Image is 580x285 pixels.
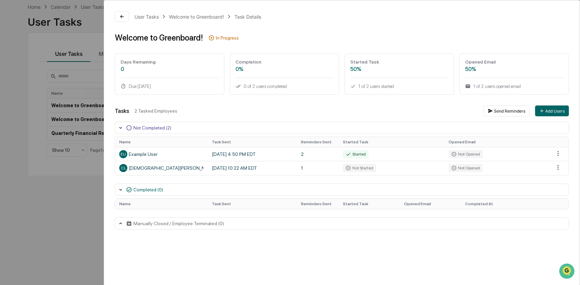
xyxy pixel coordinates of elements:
div: 50% [350,66,448,72]
th: Name [115,137,208,147]
div: Not Completed (2) [133,125,171,130]
th: Task Sent [208,137,297,147]
a: Powered byPylon [48,114,82,120]
div: 1 of 2 users opened email [465,84,563,89]
span: Data Lookup [14,98,43,105]
th: Opened Email [400,199,461,209]
div: Start new chat [23,52,111,58]
div: Not Opened [449,150,483,158]
div: Tasks [115,108,129,114]
div: Completed (0) [133,187,163,192]
button: Start new chat [115,54,123,62]
div: Manually Closed / Employee Terminated (0) [133,221,224,226]
span: Preclearance [14,85,44,92]
div: [DEMOGRAPHIC_DATA][PERSON_NAME] [119,164,204,172]
p: How can we help? [7,14,123,25]
th: Name [115,199,208,209]
div: Not Opened [449,164,483,172]
span: Pylon [67,115,82,120]
th: Started Task [339,199,400,209]
div: Welcome to Greenboard! [169,14,224,20]
th: Reminders Sent [297,199,339,209]
a: 🔎Data Lookup [4,95,45,108]
div: 🗄️ [49,86,54,91]
th: Opened Email [445,137,550,147]
a: 🖐️Preclearance [4,82,46,95]
div: In Progress [216,35,239,41]
div: Due [DATE] [121,84,219,89]
div: Completion [235,59,333,65]
th: Started Task [339,137,445,147]
div: Days Remaining [121,59,219,65]
button: Add Users [535,105,569,116]
span: Attestations [56,85,84,92]
img: 1746055101610-c473b297-6a78-478c-a979-82029cc54cd1 [7,52,19,64]
th: Completed At [461,199,550,209]
div: Example User [119,150,204,158]
div: Opened Email [465,59,563,65]
div: 🖐️ [7,86,12,91]
div: 0 [121,66,219,72]
div: 1 of 2 users started [350,84,448,89]
th: Task Sent [208,199,297,209]
div: Task Details [234,14,261,20]
td: [DATE] 10:22 AM EDT [208,161,297,175]
div: 🔎 [7,99,12,104]
div: Started Task [350,59,448,65]
td: 1 [297,161,339,175]
div: Started [343,150,369,158]
th: Reminders Sent [297,137,339,147]
a: 🗄️Attestations [46,82,86,95]
button: Send Reminders [483,105,530,116]
span: CL [121,166,126,170]
td: 2 [297,147,339,161]
td: [DATE] 4:50 PM EDT [208,147,297,161]
div: 0% [235,66,333,72]
span: EU [121,152,126,157]
div: User Tasks [134,14,159,20]
div: Welcome to Greenboard! [115,33,203,43]
div: We're available if you need us! [23,58,85,64]
div: 2 Tasked Employees [134,108,478,114]
iframe: Open customer support [558,263,577,281]
div: Not Started [343,164,376,172]
div: 0 of 2 users completed [235,84,333,89]
div: 50% [465,66,563,72]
